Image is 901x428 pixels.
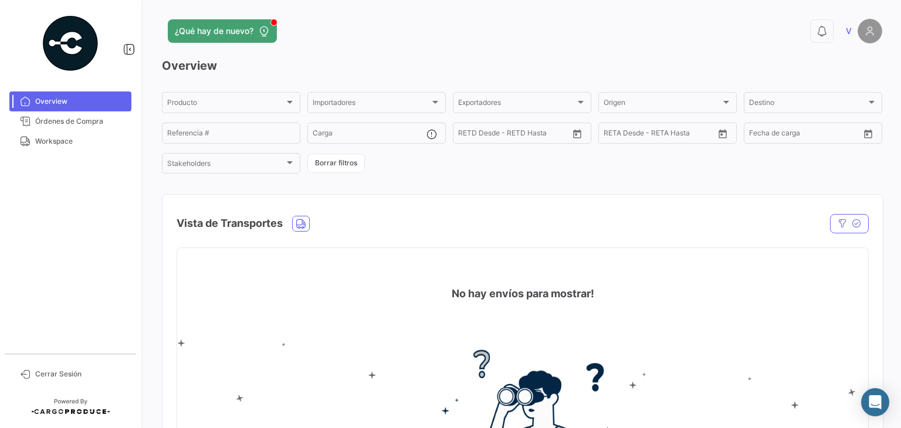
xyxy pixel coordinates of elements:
button: Open calendar [714,125,731,142]
img: placeholder-user.png [858,19,882,43]
button: ¿Qué hay de nuevo? [168,19,277,43]
h4: No hay envíos para mostrar! [452,286,594,302]
h3: Overview [162,57,882,74]
span: Exportadores [458,100,575,108]
span: Producto [167,100,284,108]
span: V [846,25,852,37]
span: Cerrar Sesión [35,369,127,379]
button: Borrar filtros [307,154,365,173]
a: Workspace [9,131,131,151]
input: Desde [749,131,770,139]
span: Stakeholders [167,161,284,169]
span: Importadores [313,100,430,108]
span: Órdenes de Compra [35,116,127,127]
input: Desde [604,131,625,139]
button: Open calendar [859,125,877,142]
span: Origen [604,100,721,108]
img: powered-by.png [41,14,100,73]
span: Overview [35,96,127,107]
div: Abrir Intercom Messenger [861,388,889,416]
h4: Vista de Transportes [177,215,283,232]
input: Desde [458,131,479,139]
button: Land [293,216,309,231]
span: Workspace [35,136,127,147]
input: Hasta [778,131,831,139]
a: Overview [9,91,131,111]
span: Destino [749,100,866,108]
input: Hasta [487,131,540,139]
input: Hasta [633,131,686,139]
a: Órdenes de Compra [9,111,131,131]
button: Open calendar [568,125,586,142]
span: ¿Qué hay de nuevo? [175,25,253,37]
